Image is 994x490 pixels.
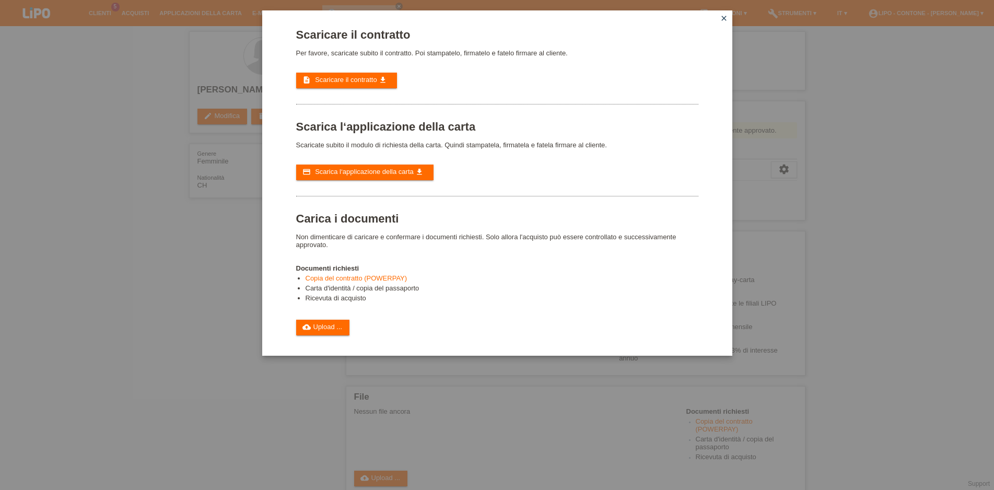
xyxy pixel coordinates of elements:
h4: Documenti richiesti [296,264,698,272]
a: credit_card Scarica l‘applicazione della carta get_app [296,165,434,180]
a: description Scaricare il contratto get_app [296,73,397,88]
h1: Scarica l‘applicazione della carta [296,120,698,133]
i: get_app [415,168,424,176]
span: Scaricare il contratto [315,76,377,84]
i: get_app [379,76,387,84]
p: Non dimenticare di caricare e confermare i documenti richiesti. Solo allora l'acquisto può essere... [296,233,698,249]
h1: Carica i documenti [296,212,698,225]
p: Scaricate subito il modulo di richiesta della carta. Quindi stampatela, firmatela e fatela firmar... [296,141,698,149]
a: cloud_uploadUpload ... [296,320,350,335]
i: description [302,76,311,84]
a: close [717,13,731,25]
li: Ricevuta di acquisto [306,294,698,304]
i: cloud_upload [302,323,311,331]
i: credit_card [302,168,311,176]
span: Scarica l‘applicazione della carta [315,168,414,176]
li: Carta d'identità / copia del passaporto [306,284,698,294]
p: Per favore, scaricate subito il contratto. Poi stampatelo, firmatelo e fatelo firmare al cliente. [296,49,698,57]
a: Copia del contratto (POWERPAY) [306,274,407,282]
h1: Scaricare il contratto [296,28,698,41]
i: close [720,14,728,22]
